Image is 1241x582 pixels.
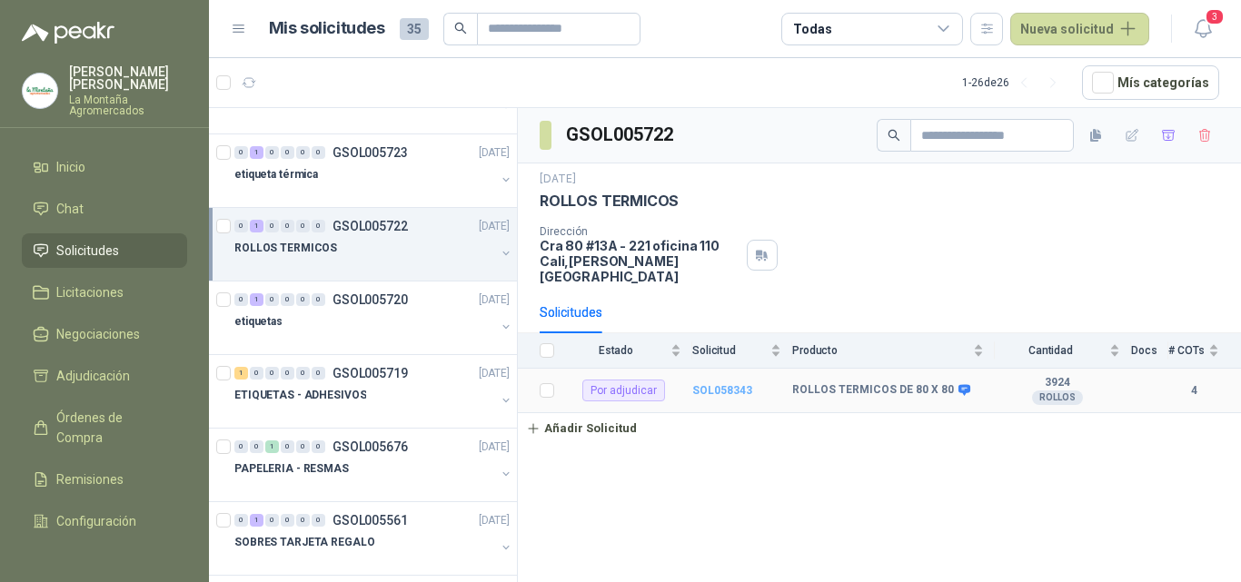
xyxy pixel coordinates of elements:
[234,313,283,330] p: etiquetas
[333,440,408,453] p: GSOL005676
[518,413,645,444] button: Añadir Solicitud
[234,142,513,200] a: 0 1 0 0 0 0 GSOL005723[DATE] etiqueta térmica
[234,534,374,551] p: SOBRES TARJETA REGALO
[234,240,337,257] p: ROLLOS TERMICOS
[22,359,187,393] a: Adjudicación
[540,302,602,322] div: Solicitudes
[234,289,513,347] a: 0 1 0 0 0 0 GSOL005720[DATE] etiquetas
[234,367,248,380] div: 1
[995,376,1120,390] b: 3924
[22,22,114,44] img: Logo peakr
[692,384,752,397] b: SOL058343
[296,367,310,380] div: 0
[234,440,248,453] div: 0
[479,365,510,382] p: [DATE]
[234,166,318,183] p: etiqueta térmica
[400,18,429,40] span: 35
[312,514,325,527] div: 0
[1168,382,1219,400] b: 4
[566,121,676,149] h3: GSOL005722
[22,150,187,184] a: Inicio
[234,514,248,527] div: 0
[1168,333,1241,369] th: # COTs
[333,367,408,380] p: GSOL005719
[479,512,510,529] p: [DATE]
[56,469,124,489] span: Remisiones
[792,333,995,369] th: Producto
[234,362,513,420] a: 1 0 0 0 0 0 GSOL005719[DATE] ETIQUETAS - ADHESIVOS
[792,344,969,357] span: Producto
[56,366,130,386] span: Adjudicación
[281,220,294,232] div: 0
[56,408,170,448] span: Órdenes de Compra
[296,514,310,527] div: 0
[995,333,1131,369] th: Cantidad
[250,367,263,380] div: 0
[22,275,187,310] a: Licitaciones
[56,157,85,177] span: Inicio
[234,436,513,494] a: 0 0 1 0 0 0 GSOL005676[DATE] PAPELERIA - RESMAS
[269,15,385,42] h1: Mis solicitudes
[312,146,325,159] div: 0
[265,514,279,527] div: 0
[540,171,576,188] p: [DATE]
[454,22,467,35] span: search
[1082,65,1219,100] button: Mís categorías
[1186,13,1219,45] button: 3
[479,439,510,456] p: [DATE]
[22,400,187,455] a: Órdenes de Compra
[234,215,513,273] a: 0 1 0 0 0 0 GSOL005722[DATE] ROLLOS TERMICOS
[296,440,310,453] div: 0
[23,74,57,108] img: Company Logo
[296,146,310,159] div: 0
[692,333,792,369] th: Solicitud
[479,144,510,162] p: [DATE]
[792,383,954,398] b: ROLLOS TERMICOS DE 80 X 80
[540,238,740,284] p: Cra 80 #13A - 221 oficina 110 Cali , [PERSON_NAME][GEOGRAPHIC_DATA]
[250,146,263,159] div: 1
[250,293,263,306] div: 1
[565,333,692,369] th: Estado
[479,291,510,309] p: [DATE]
[1032,390,1083,405] div: ROLLOS
[22,233,187,268] a: Solicitudes
[312,220,325,232] div: 0
[281,367,294,380] div: 0
[793,19,831,39] div: Todas
[234,293,248,306] div: 0
[69,65,187,91] p: [PERSON_NAME] [PERSON_NAME]
[56,282,124,302] span: Licitaciones
[312,367,325,380] div: 0
[265,220,279,232] div: 0
[565,344,667,357] span: Estado
[479,218,510,235] p: [DATE]
[1168,344,1205,357] span: # COTs
[995,344,1106,357] span: Cantidad
[1010,13,1149,45] button: Nueva solicitud
[518,413,1241,444] a: Añadir Solicitud
[296,293,310,306] div: 0
[540,225,740,238] p: Dirección
[333,220,408,232] p: GSOL005722
[22,192,187,226] a: Chat
[56,324,140,344] span: Negociaciones
[265,367,279,380] div: 0
[281,440,294,453] div: 0
[692,344,767,357] span: Solicitud
[312,440,325,453] div: 0
[250,220,263,232] div: 1
[69,94,187,116] p: La Montaña Agromercados
[22,462,187,497] a: Remisiones
[281,146,294,159] div: 0
[333,146,408,159] p: GSOL005723
[296,220,310,232] div: 0
[265,440,279,453] div: 1
[333,514,408,527] p: GSOL005561
[234,220,248,232] div: 0
[540,192,679,211] p: ROLLOS TERMICOS
[1205,8,1225,25] span: 3
[22,317,187,351] a: Negociaciones
[281,514,294,527] div: 0
[234,387,366,404] p: ETIQUETAS - ADHESIVOS
[888,129,900,142] span: search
